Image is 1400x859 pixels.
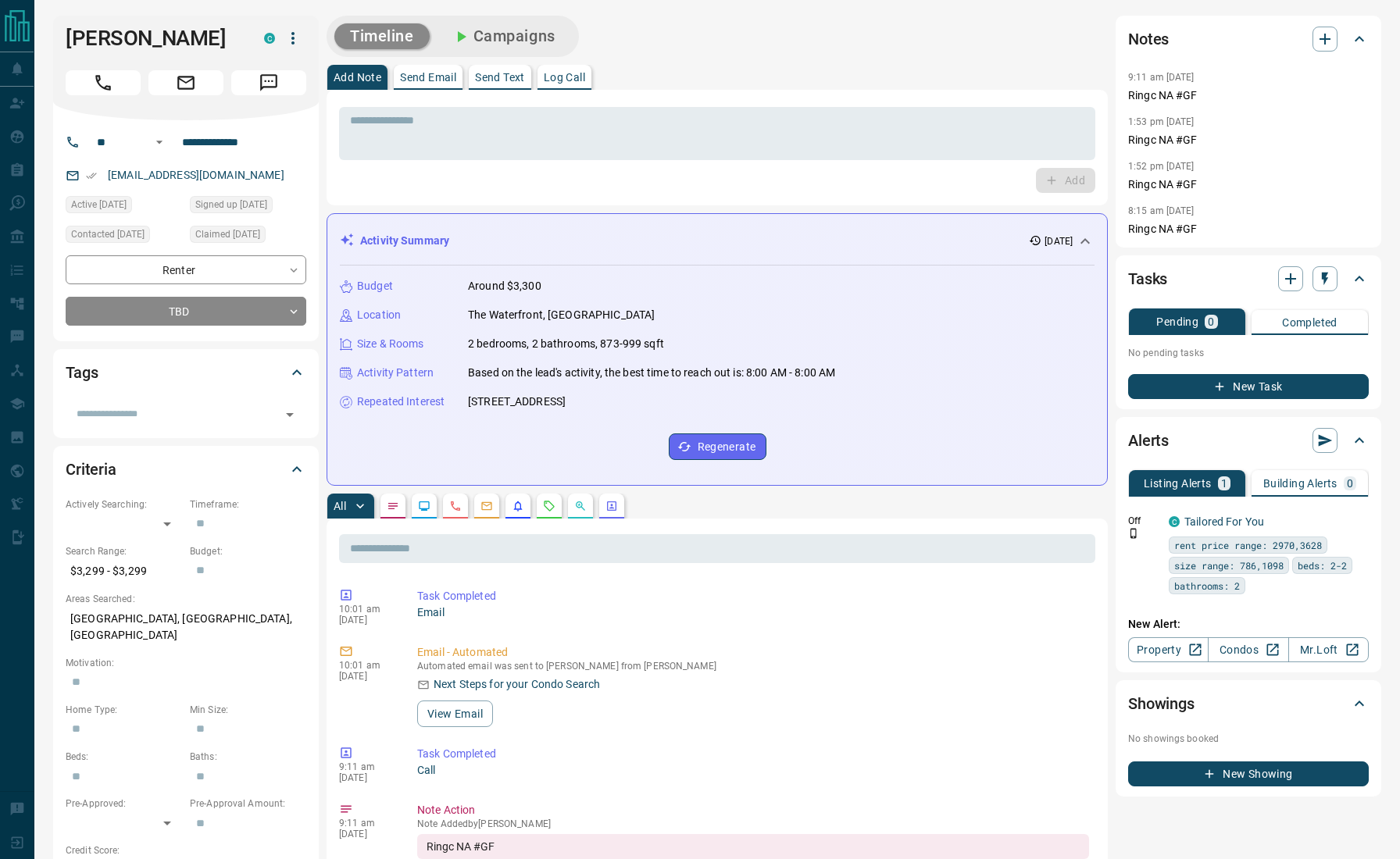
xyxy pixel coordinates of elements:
[669,433,766,460] button: Regenerate
[66,656,306,670] p: Motivation:
[1128,616,1369,633] p: New Alert:
[544,72,585,83] p: Log Call
[66,606,306,648] p: [GEOGRAPHIC_DATA], [GEOGRAPHIC_DATA], [GEOGRAPHIC_DATA]
[400,72,456,83] p: Send Email
[1128,20,1369,58] div: Notes
[1263,478,1337,489] p: Building Alerts
[66,558,182,584] p: $3,299 - $3,299
[1288,637,1369,662] a: Mr.Loft
[108,169,284,181] a: [EMAIL_ADDRESS][DOMAIN_NAME]
[468,365,835,381] p: Based on the lead's activity, the best time to reach out is: 8:00 AM - 8:00 AM
[66,457,116,482] h2: Criteria
[417,661,1089,672] p: Automated email was sent to [PERSON_NAME] from [PERSON_NAME]
[339,604,394,615] p: 10:01 am
[468,307,655,323] p: The Waterfront, [GEOGRAPHIC_DATA]
[417,746,1089,762] p: Task Completed
[387,500,399,512] svg: Notes
[1128,341,1369,365] p: No pending tasks
[417,802,1089,818] p: Note Action
[1128,87,1369,104] p: Ringc NA #GF
[1128,637,1209,662] a: Property
[1282,317,1337,328] p: Completed
[195,197,267,212] span: Signed up [DATE]
[480,500,493,512] svg: Emails
[417,834,1089,859] div: Ringc NA #GF
[1128,132,1369,148] p: Ringc NA #GF
[1208,316,1214,327] p: 0
[334,23,430,49] button: Timeline
[1128,176,1369,193] p: Ringc NA #GF
[1128,761,1369,786] button: New Showing
[357,365,434,381] p: Activity Pattern
[434,676,600,693] p: Next Steps for your Condo Search
[66,843,306,857] p: Credit Score:
[190,750,306,764] p: Baths:
[1156,316,1198,327] p: Pending
[190,544,306,558] p: Budget:
[1128,221,1369,237] p: Ringc NA #GF
[1128,266,1167,291] h2: Tasks
[1128,116,1195,127] p: 1:53 pm [DATE]
[1128,27,1169,52] h2: Notes
[468,394,566,410] p: [STREET_ADDRESS]
[339,660,394,671] p: 10:01 am
[605,500,618,512] svg: Agent Actions
[66,451,306,488] div: Criteria
[66,360,98,385] h2: Tags
[1128,691,1195,716] h2: Showings
[512,500,524,512] svg: Listing Alerts
[66,226,182,248] div: Sat Aug 02 2025
[71,226,145,242] span: Contacted [DATE]
[1128,732,1369,746] p: No showings booked
[66,297,306,326] div: TBD
[1128,260,1369,298] div: Tasks
[66,497,182,511] p: Actively Searching:
[357,394,445,410] p: Repeated Interest
[66,750,182,764] p: Beds:
[1128,514,1159,528] p: Off
[417,762,1089,779] p: Call
[574,500,587,512] svg: Opportunities
[66,26,241,51] h1: [PERSON_NAME]
[339,671,394,682] p: [DATE]
[1128,374,1369,399] button: New Task
[417,700,493,727] button: View Email
[71,197,127,212] span: Active [DATE]
[468,278,541,294] p: Around $3,300
[231,70,306,95] span: Message
[357,278,393,294] p: Budget
[339,772,394,783] p: [DATE]
[148,70,223,95] span: Email
[1128,428,1169,453] h2: Alerts
[279,404,301,426] button: Open
[1184,515,1264,528] a: Tailored For You
[340,226,1095,255] div: Activity Summary[DATE]
[357,336,424,352] p: Size & Rooms
[360,233,449,249] p: Activity Summary
[66,255,306,284] div: Renter
[1045,234,1073,248] p: [DATE]
[543,500,555,512] svg: Requests
[86,170,97,181] svg: Email Verified
[190,497,306,511] p: Timeframe:
[195,226,260,242] span: Claimed [DATE]
[1128,528,1139,539] svg: Push Notification Only
[449,500,462,512] svg: Calls
[1169,516,1180,527] div: condos.ca
[417,644,1089,661] p: Email - Automated
[1208,637,1288,662] a: Condos
[334,72,381,83] p: Add Note
[418,500,430,512] svg: Lead Browsing Activity
[475,72,525,83] p: Send Text
[357,307,401,323] p: Location
[66,703,182,717] p: Home Type:
[1347,478,1353,489] p: 0
[66,592,306,606] p: Areas Searched:
[264,33,275,44] div: condos.ca
[150,133,169,151] button: Open
[66,196,182,218] div: Sat Aug 02 2025
[66,70,141,95] span: Call
[190,797,306,811] p: Pre-Approval Amount:
[1298,558,1347,573] span: beds: 2-2
[1174,537,1322,553] span: rent price range: 2970,3628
